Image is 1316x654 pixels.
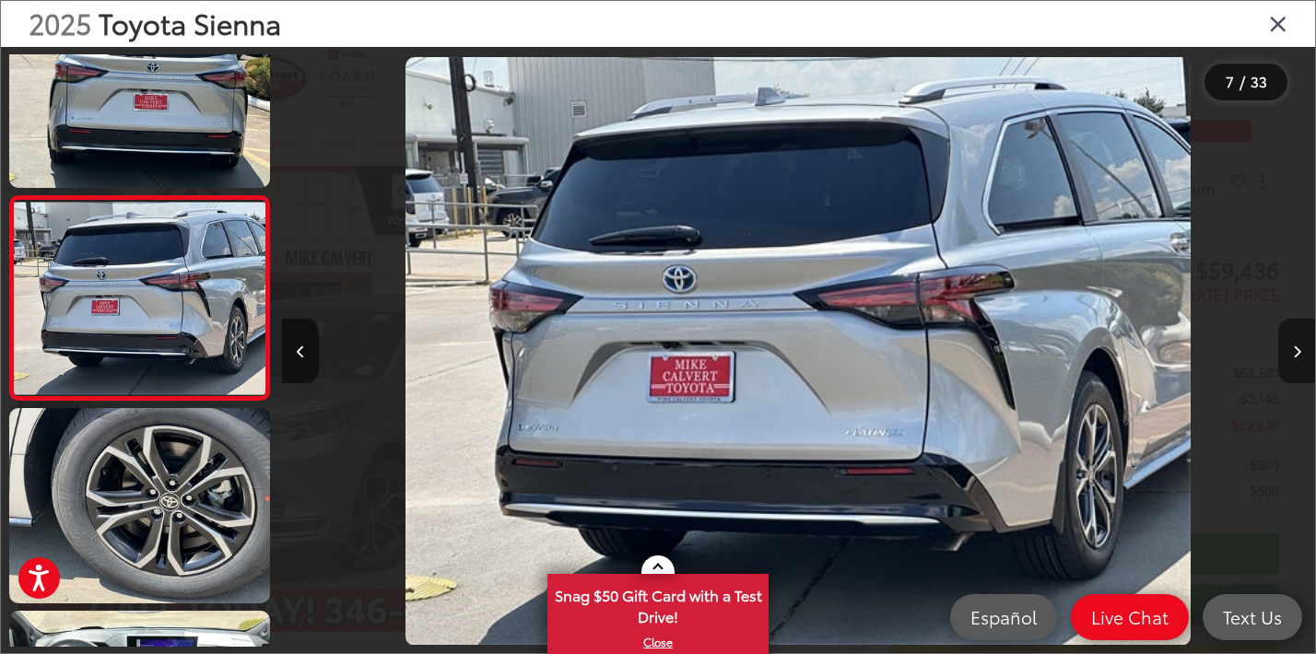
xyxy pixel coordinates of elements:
[282,319,319,383] button: Previous image
[29,3,91,42] span: 2025
[1214,605,1291,628] span: Text Us
[99,3,281,42] span: Toyota Sienna
[282,57,1315,646] div: 2025 Toyota Sienna Platinum 6
[1269,11,1287,35] i: Close gallery
[950,594,1057,640] a: Español
[549,576,767,632] span: Snag $50 Gift Card with a Test Drive!
[1278,319,1315,383] button: Next image
[1071,594,1189,640] a: Live Chat
[11,202,268,394] img: 2025 Toyota Sienna Platinum
[405,57,1191,646] img: 2025 Toyota Sienna Platinum
[1226,71,1234,91] span: 7
[1251,71,1267,91] span: 33
[6,406,273,606] img: 2025 Toyota Sienna Platinum
[961,605,1046,628] span: Español
[1082,605,1178,628] span: Live Chat
[1238,76,1247,88] span: /
[1203,594,1302,640] a: Text Us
